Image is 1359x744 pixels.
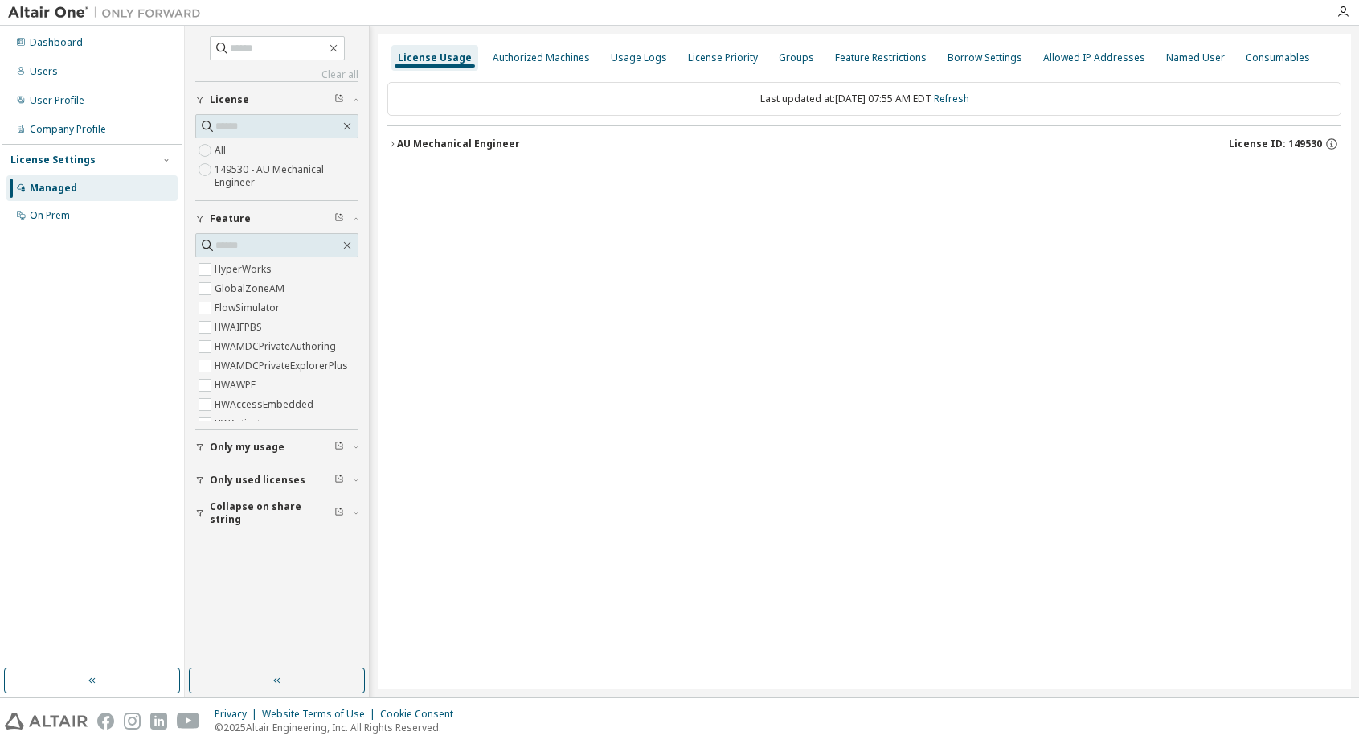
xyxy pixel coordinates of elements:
[334,507,344,520] span: Clear filter
[195,201,358,236] button: Feature
[779,51,814,64] div: Groups
[215,260,275,279] label: HyperWorks
[334,474,344,487] span: Clear filter
[215,160,358,192] label: 149530 - AU Mechanical Engineer
[215,298,283,318] label: FlowSimulator
[1246,51,1310,64] div: Consumables
[10,154,96,166] div: License Settings
[398,51,472,64] div: License Usage
[334,212,344,225] span: Clear filter
[397,138,520,150] div: AU Mechanical Engineer
[1166,51,1225,64] div: Named User
[195,68,358,81] a: Clear all
[30,123,106,136] div: Company Profile
[215,337,339,356] label: HWAMDCPrivateAuthoring
[215,721,463,734] p: © 2025 Altair Engineering, Inc. All Rights Reserved.
[30,182,77,195] div: Managed
[215,376,259,395] label: HWAWPF
[262,708,380,721] div: Website Terms of Use
[934,92,969,105] a: Refresh
[1043,51,1145,64] div: Allowed IP Addresses
[150,713,167,730] img: linkedin.svg
[195,82,358,117] button: License
[124,713,141,730] img: instagram.svg
[210,93,249,106] span: License
[493,51,590,64] div: Authorized Machines
[30,94,84,107] div: User Profile
[948,51,1022,64] div: Borrow Settings
[215,414,269,434] label: HWActivate
[611,51,667,64] div: Usage Logs
[210,441,284,454] span: Only my usage
[177,713,200,730] img: youtube.svg
[210,474,305,487] span: Only used licenses
[835,51,927,64] div: Feature Restrictions
[380,708,463,721] div: Cookie Consent
[5,713,88,730] img: altair_logo.svg
[30,209,70,222] div: On Prem
[387,82,1341,116] div: Last updated at: [DATE] 07:55 AM EDT
[195,495,358,531] button: Collapse on share string
[688,51,758,64] div: License Priority
[30,65,58,78] div: Users
[195,462,358,498] button: Only used licenses
[215,318,265,337] label: HWAIFPBS
[210,500,334,526] span: Collapse on share string
[97,713,114,730] img: facebook.svg
[387,126,1341,162] button: AU Mechanical EngineerLicense ID: 149530
[215,395,317,414] label: HWAccessEmbedded
[215,279,288,298] label: GlobalZoneAM
[215,356,351,376] label: HWAMDCPrivateExplorerPlus
[210,212,251,225] span: Feature
[1229,138,1322,150] span: License ID: 149530
[195,430,358,465] button: Only my usage
[30,36,83,49] div: Dashboard
[8,5,209,21] img: Altair One
[334,441,344,454] span: Clear filter
[334,93,344,106] span: Clear filter
[215,708,262,721] div: Privacy
[215,141,229,160] label: All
